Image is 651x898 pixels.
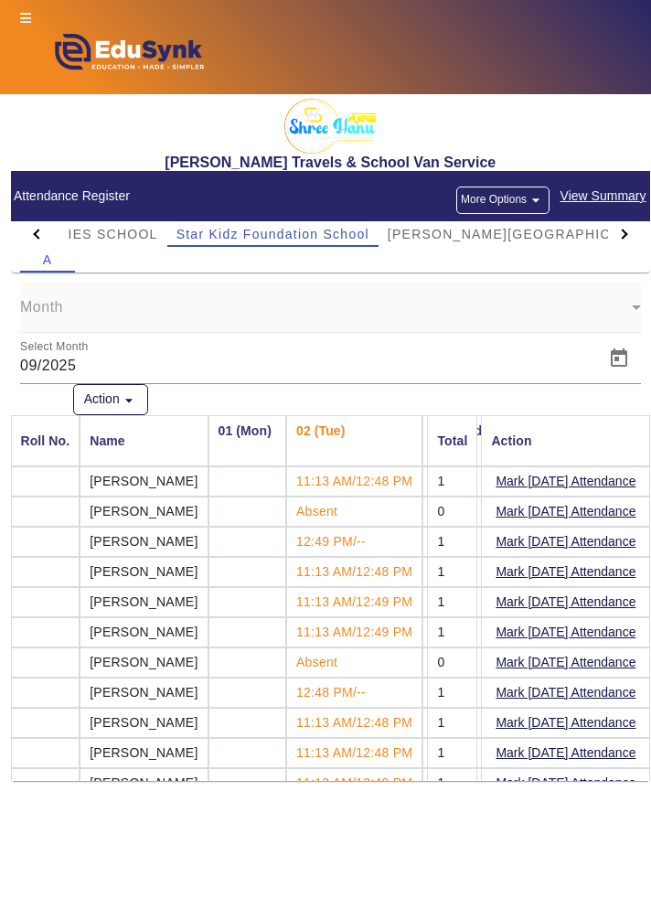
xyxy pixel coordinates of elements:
[560,186,647,207] span: View Summary
[428,557,478,587] mat-cell: 1
[494,711,637,734] button: Mark [DATE] Attendance
[494,470,637,493] button: Mark [DATE] Attendance
[11,154,651,171] h2: [PERSON_NAME] Travels & School Van Service
[456,187,550,214] button: More Options
[80,738,208,768] mat-cell: [PERSON_NAME]
[11,171,651,221] mat-card-header: Attendance Register
[428,617,478,647] mat-cell: 1
[80,768,208,798] mat-cell: [PERSON_NAME]
[597,337,641,380] button: Open calendar
[286,708,422,738] td: 11:13 AM/12:48 PM
[494,591,637,614] button: Mark [DATE] Attendance
[428,497,478,527] mat-cell: 0
[428,647,478,678] mat-cell: 0
[20,341,89,353] mat-label: Select Month
[428,738,478,768] mat-cell: 1
[286,415,422,466] th: 02 (Tue)
[80,647,208,678] mat-cell: [PERSON_NAME]
[428,466,478,497] mat-cell: 1
[286,738,422,768] td: 11:13 AM/12:48 PM
[494,561,637,583] button: Mark [DATE] Attendance
[286,466,422,497] td: 11:13 AM/12:48 PM
[494,500,637,523] button: Mark [DATE] Attendance
[176,228,369,241] span: Star Kidz Foundation School
[11,415,80,466] mat-header-cell: Roll No.
[80,557,208,587] mat-cell: [PERSON_NAME]
[428,527,478,557] mat-cell: 1
[80,708,208,738] mat-cell: [PERSON_NAME]
[428,708,478,738] mat-cell: 1
[20,28,235,85] img: edusynk-logo.png
[73,384,148,415] button: Action
[286,497,422,527] td: Absent
[80,587,208,617] mat-cell: [PERSON_NAME]
[80,466,208,497] mat-cell: [PERSON_NAME]
[428,587,478,617] mat-cell: 1
[120,391,138,410] mat-icon: arrow_drop_down
[286,647,422,678] td: Absent
[80,497,208,527] mat-cell: [PERSON_NAME]
[428,768,478,798] mat-cell: 1
[69,228,158,241] span: IES SCHOOL
[286,557,422,587] td: 11:13 AM/12:48 PM
[80,527,208,557] mat-cell: [PERSON_NAME]
[428,678,478,708] mat-cell: 1
[422,415,500,466] th: 03 (Wed)
[494,530,637,553] button: Mark [DATE] Attendance
[481,415,650,466] mat-header-cell: Action
[80,415,208,466] mat-header-cell: Name
[286,527,422,557] td: 12:49 PM/--
[43,253,53,266] span: A
[286,617,422,647] td: 11:13 AM/12:49 PM
[208,415,286,466] th: 01 (Mon)
[286,587,422,617] td: 11:13 AM/12:49 PM
[80,617,208,647] mat-cell: [PERSON_NAME]
[494,651,637,674] button: Mark [DATE] Attendance
[494,621,637,644] button: Mark [DATE] Attendance
[494,681,637,704] button: Mark [DATE] Attendance
[80,678,208,708] mat-cell: [PERSON_NAME]
[527,191,545,209] mat-icon: arrow_drop_down
[286,678,422,708] td: 12:48 PM/--
[428,415,478,466] mat-header-cell: Total
[494,772,637,795] button: Mark [DATE] Attendance
[284,99,376,154] img: 2bec4155-9170-49cd-8f97-544ef27826c4
[494,742,637,764] button: Mark [DATE] Attendance
[286,768,422,798] td: 11:13 AM/12:48 PM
